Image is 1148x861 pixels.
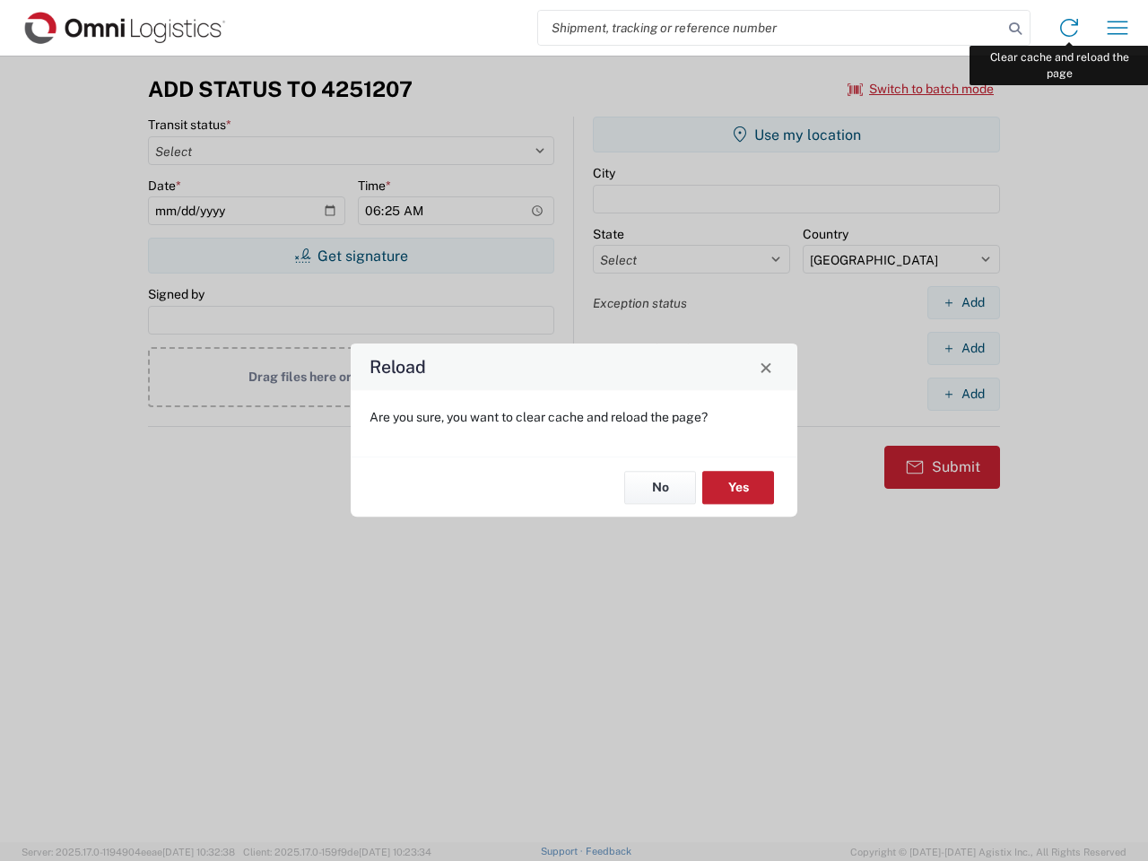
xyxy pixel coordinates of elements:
input: Shipment, tracking or reference number [538,11,1003,45]
button: Close [753,354,778,379]
button: No [624,471,696,504]
button: Yes [702,471,774,504]
h4: Reload [370,354,426,380]
p: Are you sure, you want to clear cache and reload the page? [370,409,778,425]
